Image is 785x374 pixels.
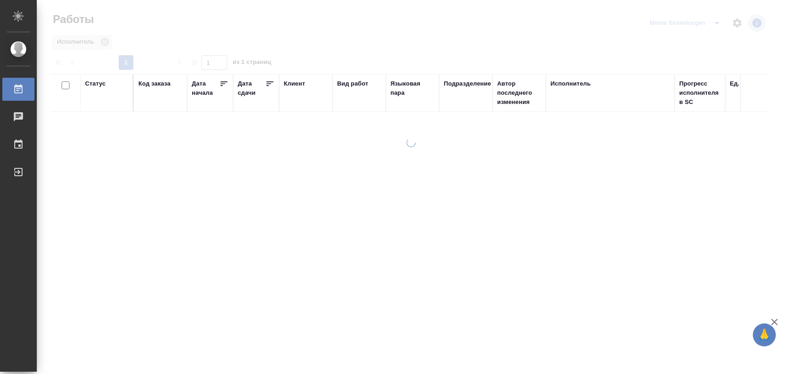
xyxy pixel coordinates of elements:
button: 🙏 [753,323,776,346]
div: Подразделение [444,79,491,88]
div: Языковая пара [390,79,435,98]
div: Код заказа [138,79,171,88]
div: Прогресс исполнителя в SC [679,79,721,107]
span: 🙏 [756,325,772,345]
div: Автор последнего изменения [497,79,541,107]
div: Ед. изм [730,79,752,88]
div: Статус [85,79,106,88]
div: Клиент [284,79,305,88]
div: Исполнитель [550,79,591,88]
div: Вид работ [337,79,368,88]
div: Дата сдачи [238,79,265,98]
div: Дата начала [192,79,219,98]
